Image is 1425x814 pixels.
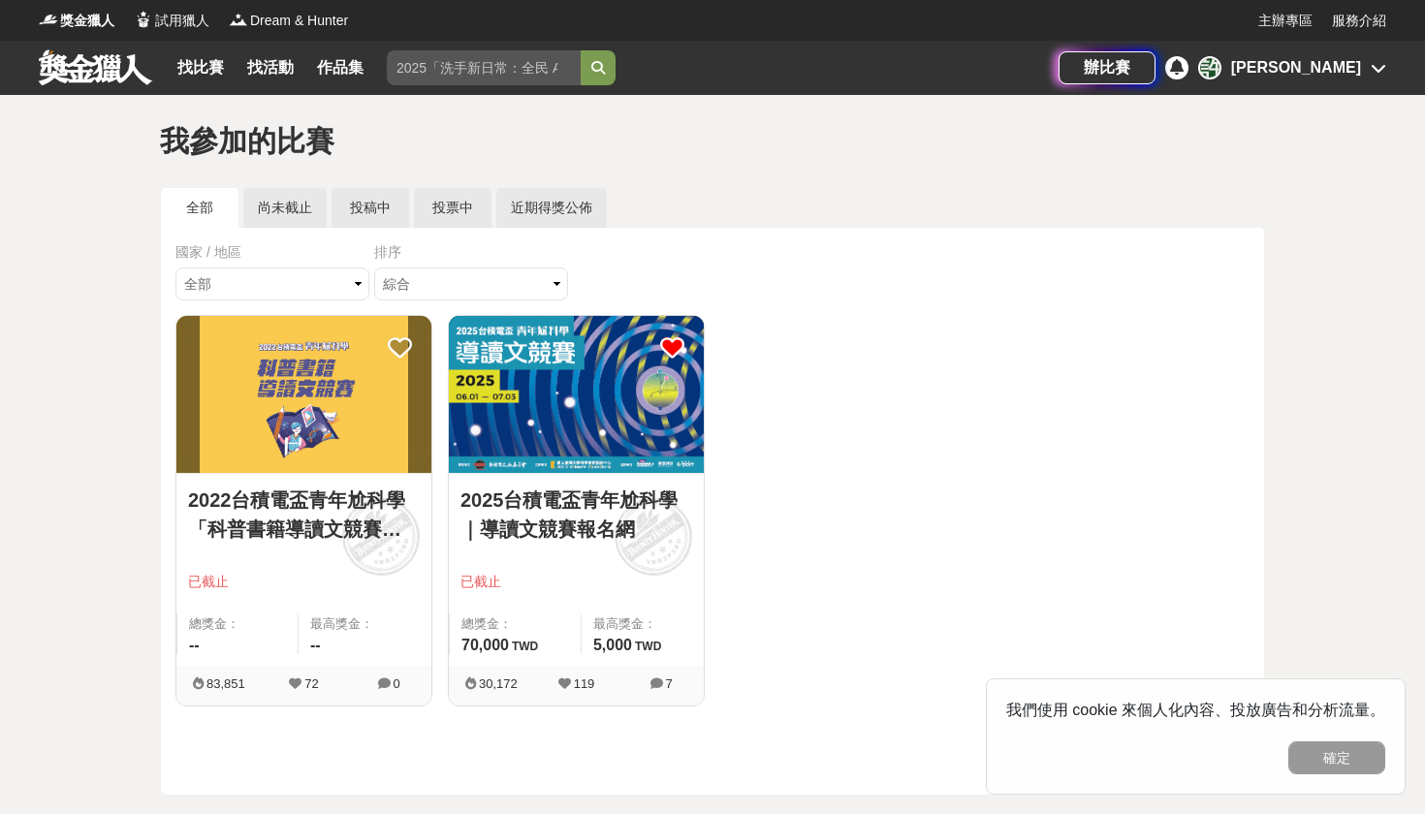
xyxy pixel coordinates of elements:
span: 總獎金： [189,614,286,634]
span: 已截止 [460,572,692,592]
span: 5,000 [593,637,632,653]
a: 2025台積電盃青年尬科學｜導讀文競賽報名網 [460,485,692,544]
span: -- [189,637,200,653]
a: LogoDream & Hunter [229,11,348,31]
button: 確定 [1288,741,1385,774]
span: 最高獎金： [310,614,420,634]
a: 找比賽 [170,54,232,81]
a: 辦比賽 [1059,51,1156,84]
a: 服務介紹 [1332,11,1386,31]
img: Logo [39,10,58,29]
span: 我們使用 cookie 來個人化內容、投放廣告和分析流量。 [1006,702,1385,718]
img: Logo [134,10,153,29]
h1: 我參加的比賽 [160,124,1265,159]
img: Cover Image [176,316,431,473]
span: 已截止 [188,572,420,592]
a: Cover Image [176,316,431,474]
span: 70,000 [461,637,509,653]
a: Cover Image [449,316,704,474]
a: Logo試用獵人 [134,11,209,31]
span: 72 [304,676,318,691]
div: [PERSON_NAME] [1231,56,1361,79]
span: TWD [635,640,661,653]
a: 尚未截止 [243,188,327,228]
span: 最高獎金： [593,614,692,634]
span: Dream & Hunter [250,11,348,31]
a: 找活動 [239,54,301,81]
input: 2025「洗手新日常：全民 ALL IN」洗手歌全台徵選 [387,50,581,85]
a: 投稿中 [332,188,409,228]
img: Logo [229,10,248,29]
img: Cover Image [449,316,704,473]
span: 0 [394,676,400,691]
span: 獎金獵人 [60,11,114,31]
span: 30,172 [479,676,518,691]
span: -- [310,637,321,653]
span: 試用獵人 [155,11,209,31]
a: 全部 [161,188,238,228]
a: 主辦專區 [1258,11,1313,31]
a: 投票中 [414,188,491,228]
a: Logo獎金獵人 [39,11,114,31]
span: 119 [574,676,595,691]
span: TWD [512,640,538,653]
span: 83,851 [206,676,245,691]
div: 國家 / 地區 [175,242,374,263]
a: 2022台積電盃青年尬科學「科普書籍導讀文競賽」報名網站 [188,485,420,544]
a: 作品集 [309,54,371,81]
div: 排序 [374,242,573,263]
span: 7 [666,676,673,691]
a: 近期得獎公佈 [496,188,607,228]
span: 總獎金： [461,614,569,634]
div: 許 [1198,56,1221,79]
